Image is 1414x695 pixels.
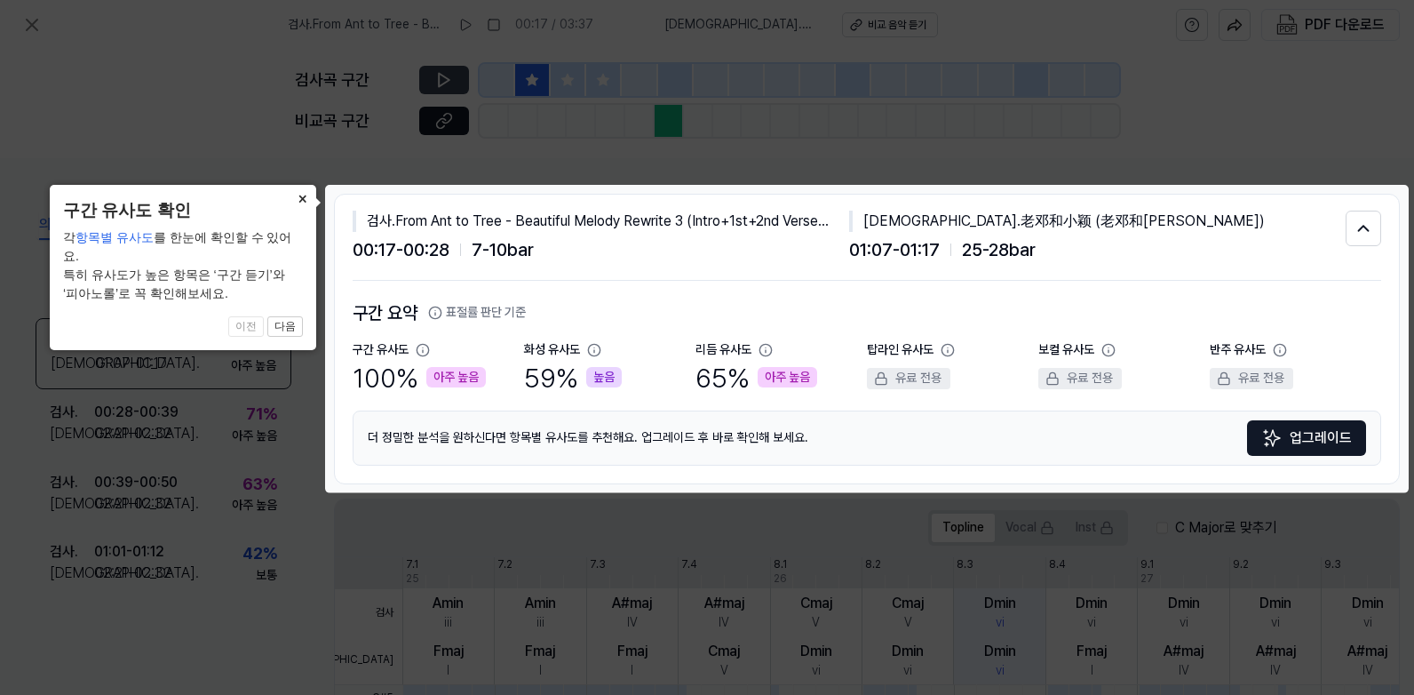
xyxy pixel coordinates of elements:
[1038,341,1094,359] div: 보컬 유사도
[63,228,303,303] div: 각 를 한눈에 확인할 수 있어요. 특히 유사도가 높은 항목은 ‘구간 듣기’와 ‘피아노롤’로 꼭 확인해보세요.
[849,211,1346,232] div: [DEMOGRAPHIC_DATA] . 老邓和小颖 (老邓和[PERSON_NAME])
[353,411,1381,466] div: 더 정밀한 분석을 원하신다면 항목별 유사도를 추천해요. 업그레이드 후 바로 확인해 보세요.
[472,236,534,264] span: 7 - 10 bar
[1210,341,1266,359] div: 반주 유사도
[695,359,817,396] div: 65 %
[1261,427,1283,449] img: Sparkles
[63,198,303,224] header: 구간 유사도 확인
[586,367,622,388] div: 높음
[1210,368,1293,389] div: 유료 전용
[695,341,751,359] div: 리듬 유사도
[867,368,950,389] div: 유료 전용
[353,299,1381,327] h2: 구간 요약
[962,236,1036,264] span: 25 - 28 bar
[849,236,940,264] span: 01:07 - 01:17
[267,316,303,338] button: 다음
[1247,420,1366,456] button: 업그레이드
[428,304,526,322] button: 표절률 판단 기준
[353,359,486,396] div: 100 %
[353,236,449,264] span: 00:17 - 00:28
[75,230,154,244] span: 항목별 유사도
[1247,420,1366,456] a: Sparkles업그레이드
[288,185,316,210] button: Close
[353,211,849,232] div: 검사 . From Ant to Tree - Beautiful Melody Rewrite 3 (Intro+1st+2nd Verse same)
[758,367,817,388] div: 아주 높음
[426,367,486,388] div: 아주 높음
[524,341,580,359] div: 화성 유사도
[1038,368,1122,389] div: 유료 전용
[524,359,622,396] div: 59 %
[353,341,409,359] div: 구간 유사도
[867,341,933,359] div: 탑라인 유사도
